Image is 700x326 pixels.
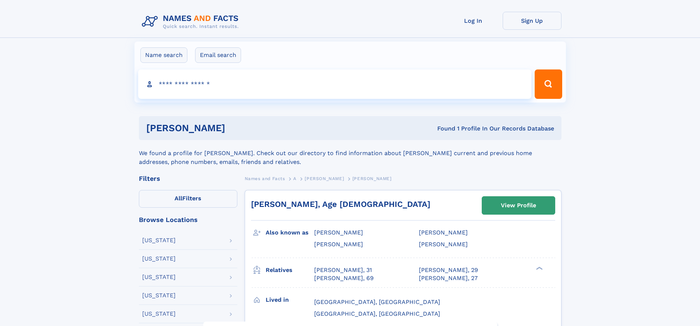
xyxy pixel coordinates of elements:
[331,125,554,133] div: Found 1 Profile In Our Records Database
[251,200,430,209] a: [PERSON_NAME], Age [DEMOGRAPHIC_DATA]
[266,264,314,276] h3: Relatives
[419,274,478,282] a: [PERSON_NAME], 27
[175,195,182,202] span: All
[293,174,297,183] a: A
[419,241,468,248] span: [PERSON_NAME]
[534,266,543,271] div: ❯
[503,12,561,30] a: Sign Up
[501,197,536,214] div: View Profile
[142,311,176,317] div: [US_STATE]
[314,310,440,317] span: [GEOGRAPHIC_DATA], [GEOGRAPHIC_DATA]
[305,174,344,183] a: [PERSON_NAME]
[314,266,372,274] a: [PERSON_NAME], 31
[142,256,176,262] div: [US_STATE]
[142,274,176,280] div: [US_STATE]
[266,294,314,306] h3: Lived in
[419,229,468,236] span: [PERSON_NAME]
[305,176,344,181] span: [PERSON_NAME]
[293,176,297,181] span: A
[314,298,440,305] span: [GEOGRAPHIC_DATA], [GEOGRAPHIC_DATA]
[314,241,363,248] span: [PERSON_NAME]
[352,176,392,181] span: [PERSON_NAME]
[314,274,374,282] a: [PERSON_NAME], 69
[419,266,478,274] a: [PERSON_NAME], 29
[195,47,241,63] label: Email search
[142,293,176,298] div: [US_STATE]
[444,12,503,30] a: Log In
[482,197,555,214] a: View Profile
[139,216,237,223] div: Browse Locations
[140,47,187,63] label: Name search
[266,226,314,239] h3: Also known as
[139,175,237,182] div: Filters
[139,190,237,208] label: Filters
[146,123,331,133] h1: [PERSON_NAME]
[138,69,532,99] input: search input
[245,174,285,183] a: Names and Facts
[314,229,363,236] span: [PERSON_NAME]
[142,237,176,243] div: [US_STATE]
[139,12,245,32] img: Logo Names and Facts
[535,69,562,99] button: Search Button
[139,140,561,166] div: We found a profile for [PERSON_NAME]. Check out our directory to find information about [PERSON_N...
